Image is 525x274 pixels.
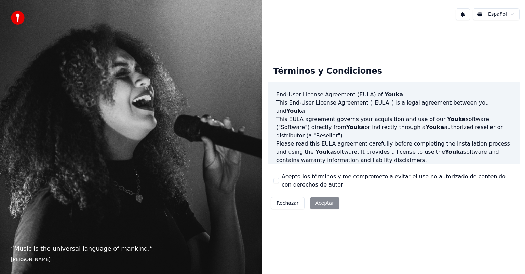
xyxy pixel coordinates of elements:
[271,197,305,209] button: Rechazar
[445,149,463,155] span: Youka
[286,108,305,114] span: Youka
[276,99,511,115] p: This End-User License Agreement ("EULA") is a legal agreement between you and
[346,124,365,131] span: Youka
[268,60,388,82] div: Términos y Condiciones
[11,11,25,25] img: youka
[385,91,403,98] span: Youka
[276,91,511,99] h3: End-User License Agreement (EULA) of
[276,115,511,140] p: This EULA agreement governs your acquisition and use of our software ("Software") directly from o...
[447,116,466,122] span: Youka
[276,140,511,164] p: Please read this EULA agreement carefully before completing the installation process and using th...
[315,149,334,155] span: Youka
[11,256,252,263] footer: [PERSON_NAME]
[282,173,514,189] label: Acepto los términos y me comprometo a evitar el uso no autorizado de contenido con derechos de autor
[276,164,511,197] p: If you register for a free trial of the software, this EULA agreement will also govern that trial...
[426,124,444,131] span: Youka
[11,244,252,254] p: “ Music is the universal language of mankind. ”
